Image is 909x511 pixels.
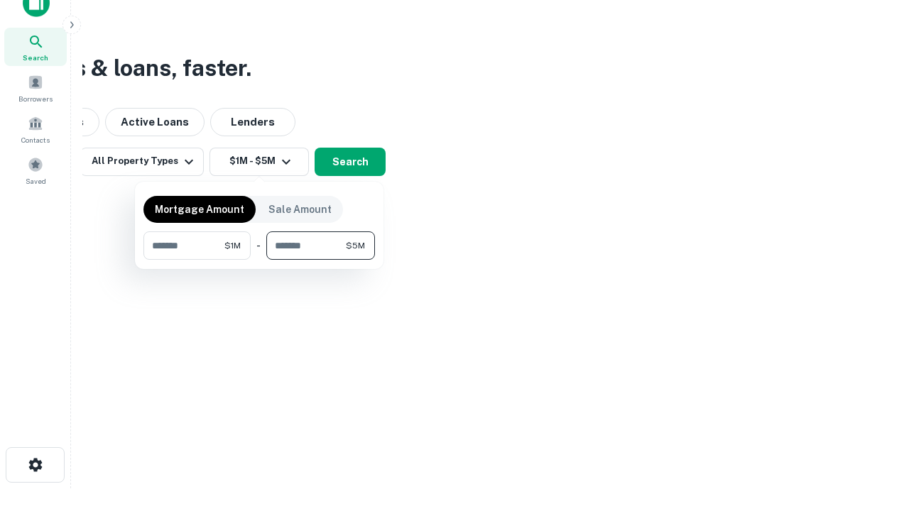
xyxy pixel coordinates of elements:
[838,397,909,466] iframe: Chat Widget
[224,239,241,252] span: $1M
[256,231,261,260] div: -
[155,202,244,217] p: Mortgage Amount
[268,202,332,217] p: Sale Amount
[346,239,365,252] span: $5M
